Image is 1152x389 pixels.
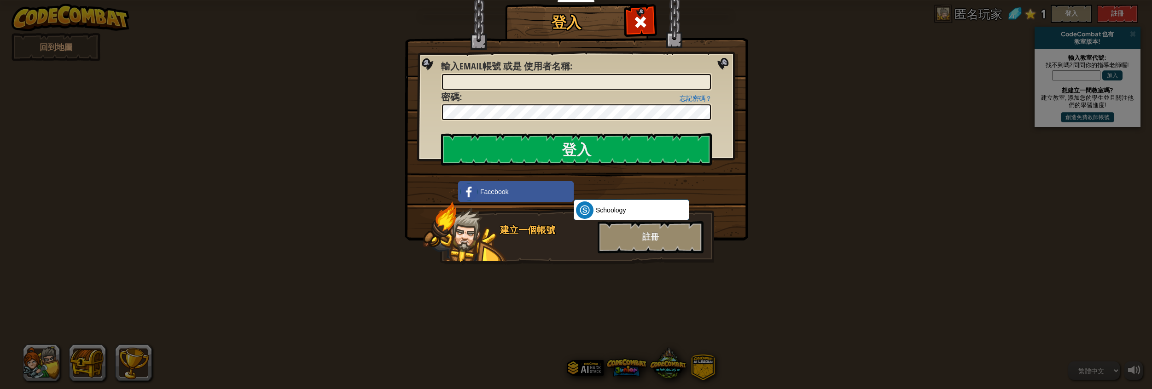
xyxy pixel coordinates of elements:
img: facebook_small.png [460,183,478,200]
iframe: 「使用 Google 帳戶登入」按鈕 [569,180,675,200]
span: 輸入Email帳號 或是 使用者名稱 [441,60,570,72]
span: 密碼 [441,91,460,103]
input: 登入 [441,133,712,166]
label: : [441,60,572,73]
a: 忘記密碼？ [680,95,712,102]
label: : [441,91,462,104]
div: 建立一個帳號 [500,223,592,237]
h1: 登入 [507,14,625,30]
span: Facebook [480,187,508,196]
span: Schoology [596,206,626,215]
div: 註冊 [598,221,704,253]
img: schoology.png [576,201,593,219]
